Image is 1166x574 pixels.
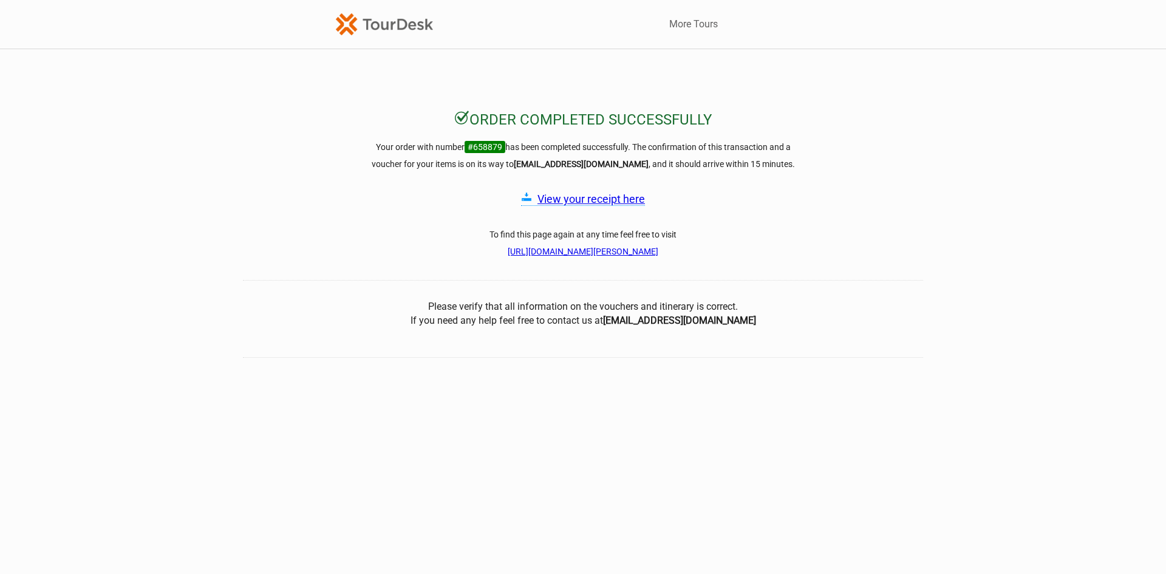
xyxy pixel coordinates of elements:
[465,141,505,153] span: #658879
[336,13,433,35] img: TourDesk-logo-td-orange-v1.png
[514,159,649,169] strong: [EMAIL_ADDRESS][DOMAIN_NAME]
[243,300,923,327] center: Please verify that all information on the vouchers and itinerary is correct. If you need any help...
[364,226,802,260] h3: To find this page again at any time feel free to visit
[669,18,718,31] a: More Tours
[364,138,802,173] h3: Your order with number has been completed successfully. The confirmation of this transaction and ...
[508,247,658,256] a: [URL][DOMAIN_NAME][PERSON_NAME]
[603,315,756,326] b: [EMAIL_ADDRESS][DOMAIN_NAME]
[537,193,645,205] a: View your receipt here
